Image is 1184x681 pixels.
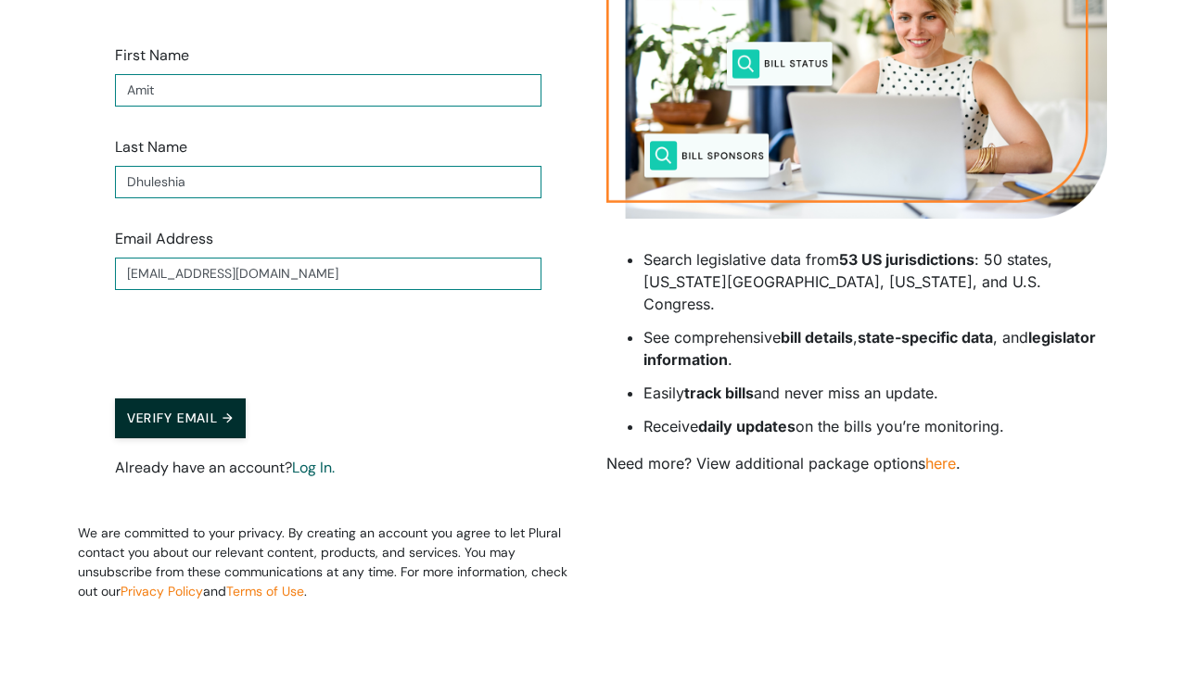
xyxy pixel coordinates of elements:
[858,328,993,347] strong: state-specific data
[606,452,1107,474] p: Need more? View additional package options .
[115,136,187,158] label: Last Name
[643,415,1107,437] li: Receive on the bills you’re monitoring.
[78,523,579,601] p: We are committed to your privacy. By creating an account you agree to let Plural contact you abou...
[121,583,203,599] a: Privacy Policy
[115,228,213,250] label: Email Address
[643,248,1107,315] li: Search legislative data from : 50 states, [US_STATE][GEOGRAPHIC_DATA], [US_STATE], and U.S. Congr...
[115,166,541,198] input: Enter your last name
[781,328,853,347] strong: bill details
[925,454,956,473] a: here
[226,583,304,599] a: Terms of Use
[115,74,541,107] input: Enter your first name
[684,384,754,402] strong: track bills
[115,258,541,290] input: Enter your email address
[643,328,1096,369] strong: legislator information
[115,457,541,479] p: Already have an account?
[643,326,1107,371] li: See comprehensive , , and .
[839,250,974,269] strong: 53 US jurisdictions
[115,44,189,67] label: First Name
[643,382,1107,404] li: Easily and never miss an update.
[115,398,247,438] button: Verify Email →
[292,458,335,477] a: Log In.
[698,417,796,435] strong: daily updates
